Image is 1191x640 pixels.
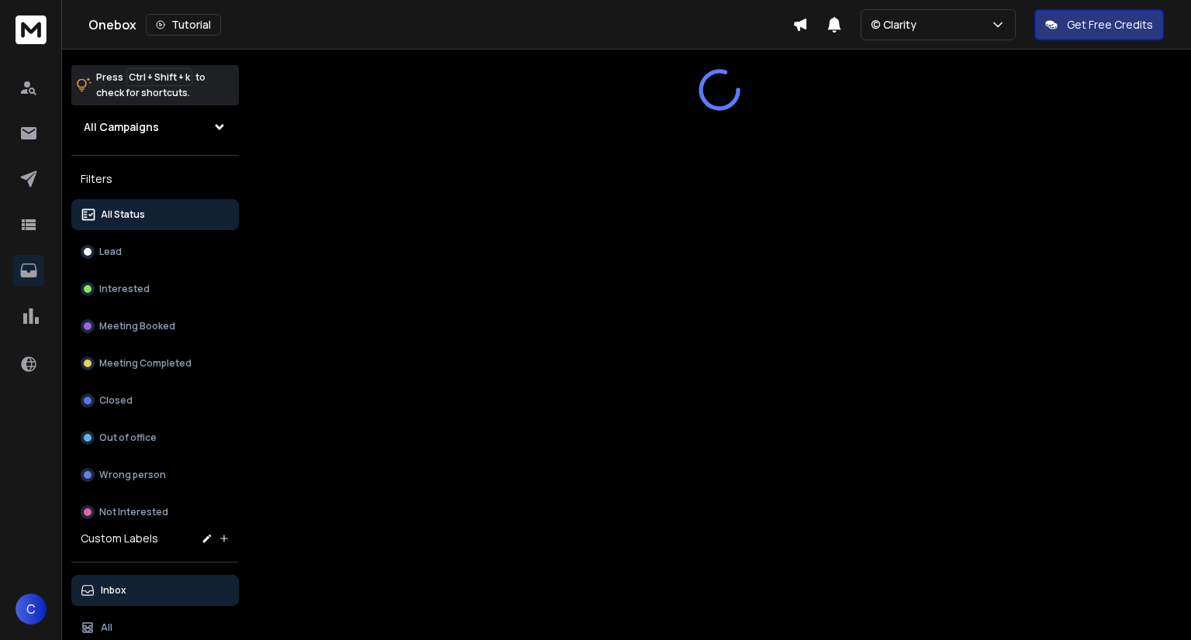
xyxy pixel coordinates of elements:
p: Lead [99,246,122,258]
p: Get Free Credits [1067,17,1153,33]
p: © Clarity [871,17,923,33]
p: Closed [99,394,133,407]
p: All [101,621,112,634]
button: All Status [71,199,239,230]
button: Meeting Booked [71,311,239,342]
button: Wrong person [71,459,239,490]
p: Meeting Completed [99,357,192,370]
button: C [16,594,47,625]
h3: Custom Labels [81,531,158,546]
p: Interested [99,283,150,295]
p: Inbox [101,584,126,597]
p: Meeting Booked [99,320,175,332]
button: Inbox [71,575,239,606]
div: Onebox [88,14,792,36]
button: Tutorial [146,14,221,36]
p: All Status [101,208,145,221]
h3: Filters [71,168,239,190]
h1: All Campaigns [84,119,159,135]
p: Wrong person [99,469,166,481]
button: Interested [71,274,239,305]
button: Closed [71,385,239,416]
button: Get Free Credits [1034,9,1164,40]
p: Out of office [99,432,157,444]
button: Out of office [71,422,239,453]
p: Not Interested [99,506,168,518]
button: Meeting Completed [71,348,239,379]
span: Ctrl + Shift + k [126,68,192,86]
button: Not Interested [71,497,239,528]
p: Press to check for shortcuts. [96,70,205,101]
button: All Campaigns [71,112,239,143]
button: Lead [71,236,239,267]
